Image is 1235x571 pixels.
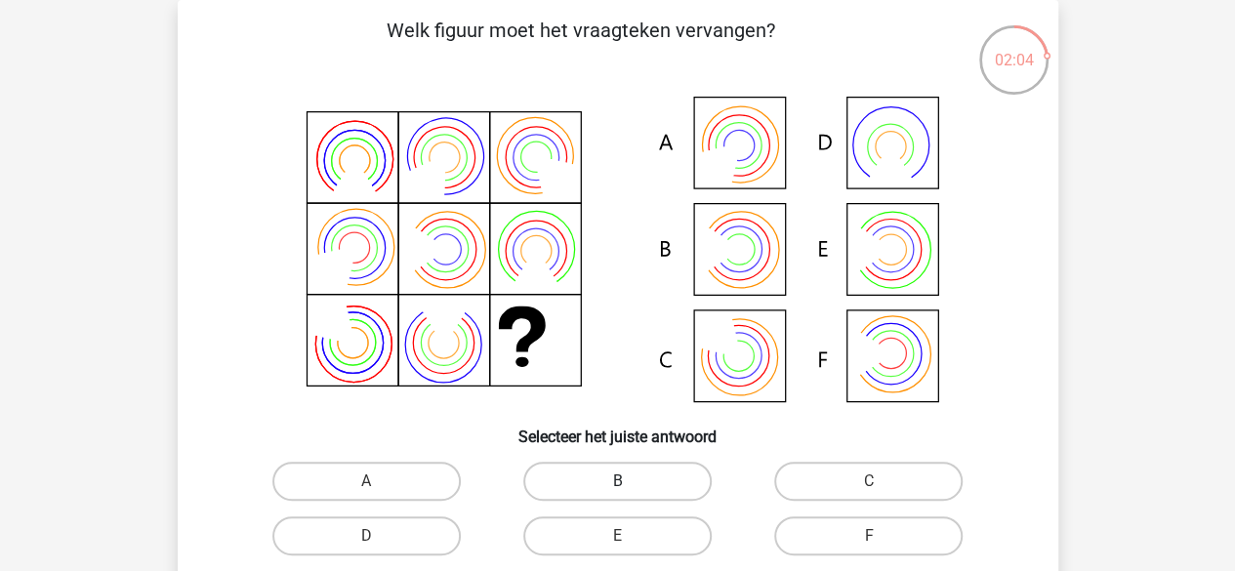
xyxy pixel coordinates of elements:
[977,23,1050,72] div: 02:04
[523,516,712,555] label: E
[272,462,461,501] label: A
[774,462,963,501] label: C
[523,462,712,501] label: B
[272,516,461,555] label: D
[209,16,954,74] p: Welk figuur moet het vraagteken vervangen?
[774,516,963,555] label: F
[209,412,1027,446] h6: Selecteer het juiste antwoord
